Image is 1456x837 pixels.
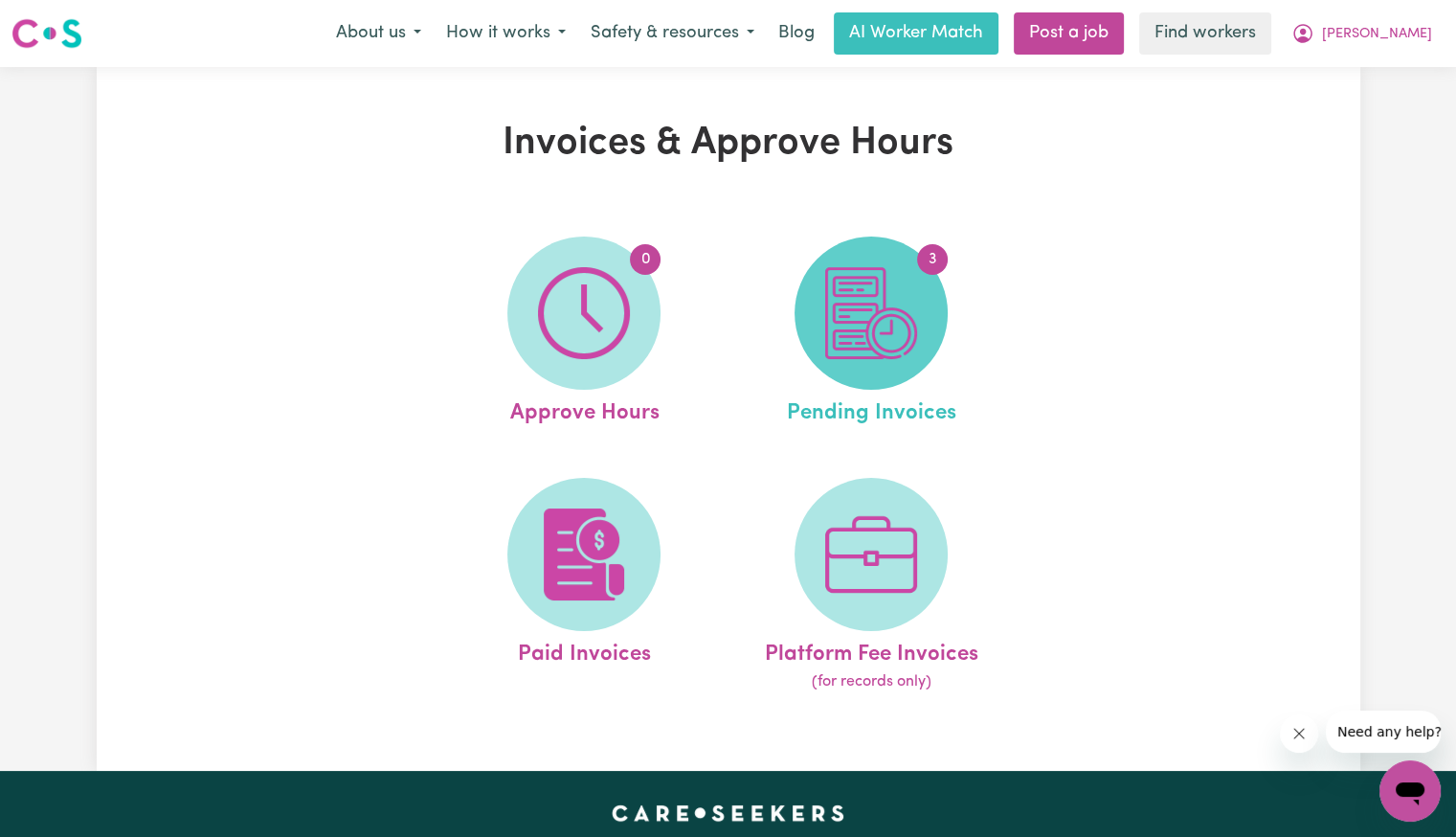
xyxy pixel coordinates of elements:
[1326,711,1441,753] iframe: Message from company
[733,237,1009,430] a: Pending Invoices
[1322,24,1432,45] span: [PERSON_NAME]
[787,390,956,430] span: Pending Invoices
[1379,760,1441,822] iframe: Button to launch messaging window
[446,237,722,430] a: Approve Hours
[733,478,1009,694] a: Platform Fee Invoices(for records only)
[1139,12,1271,55] a: Find workers
[834,12,998,55] a: AI Worker Match
[434,13,578,54] button: How it works
[612,805,844,821] a: Careseekers home page
[319,121,1138,167] h1: Invoices & Approve Hours
[578,13,767,54] button: Safety & resources
[812,670,931,693] span: (for records only)
[518,631,651,671] span: Paid Invoices
[767,12,826,55] a: Blog
[765,631,978,671] span: Platform Fee Invoices
[630,244,661,275] span: 0
[324,13,434,54] button: About us
[446,478,722,694] a: Paid Invoices
[1279,13,1445,54] button: My Account
[917,244,948,275] span: 3
[11,16,82,51] img: Careseekers logo
[1014,12,1124,55] a: Post a job
[1280,714,1318,753] iframe: Close message
[11,11,82,56] a: Careseekers logo
[11,13,116,29] span: Need any help?
[509,390,659,430] span: Approve Hours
